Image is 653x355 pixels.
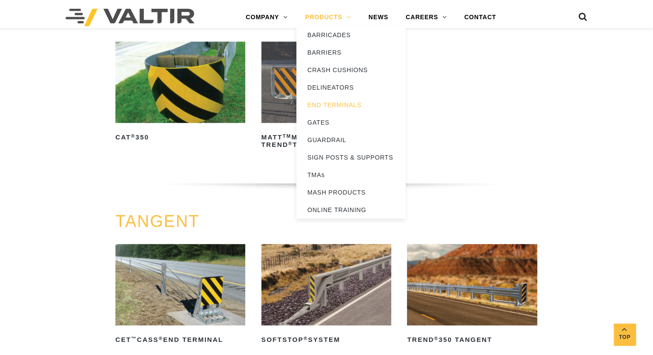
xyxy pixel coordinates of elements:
[131,336,137,341] sup: ™
[115,131,245,145] h2: CAT 350
[296,96,406,114] a: END TERMINALS
[614,324,636,345] a: Top
[237,9,296,26] a: COMPANY
[261,244,391,325] img: SoftStop System End Terminal
[296,9,360,26] a: PRODUCTS
[261,42,391,152] a: MATTTMMedian Attenuating TREND®Terminal
[296,131,406,149] a: GUARDRAIL
[455,9,505,26] a: CONTACT
[296,26,406,44] a: BARRICADES
[360,9,397,26] a: NEWS
[407,333,537,347] h2: TREND 350 Tangent
[614,332,636,342] span: Top
[261,244,391,347] a: SoftStop®System
[288,141,292,146] sup: ®
[296,149,406,166] a: SIGN POSTS & SUPPORTS
[296,114,406,131] a: GATES
[296,79,406,96] a: DELINEATORS
[296,44,406,61] a: BARRIERS
[303,336,308,341] sup: ®
[131,133,135,139] sup: ®
[296,166,406,184] a: TMAs
[407,244,537,347] a: TREND®350 Tangent
[296,201,406,219] a: ONLINE TRAINING
[261,333,391,347] h2: SoftStop System
[261,131,391,152] h2: MATT Median Attenuating TREND Terminal
[159,336,163,341] sup: ®
[115,212,200,230] a: TANGENT
[397,9,455,26] a: CAREERS
[434,336,438,341] sup: ®
[115,244,245,347] a: CET™CASS®End Terminal
[296,184,406,201] a: MASH PRODUCTS
[115,42,245,144] a: CAT®350
[296,61,406,79] a: CRASH CUSHIONS
[66,9,195,26] img: Valtir
[115,333,245,347] h2: CET CASS End Terminal
[282,133,291,139] sup: TM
